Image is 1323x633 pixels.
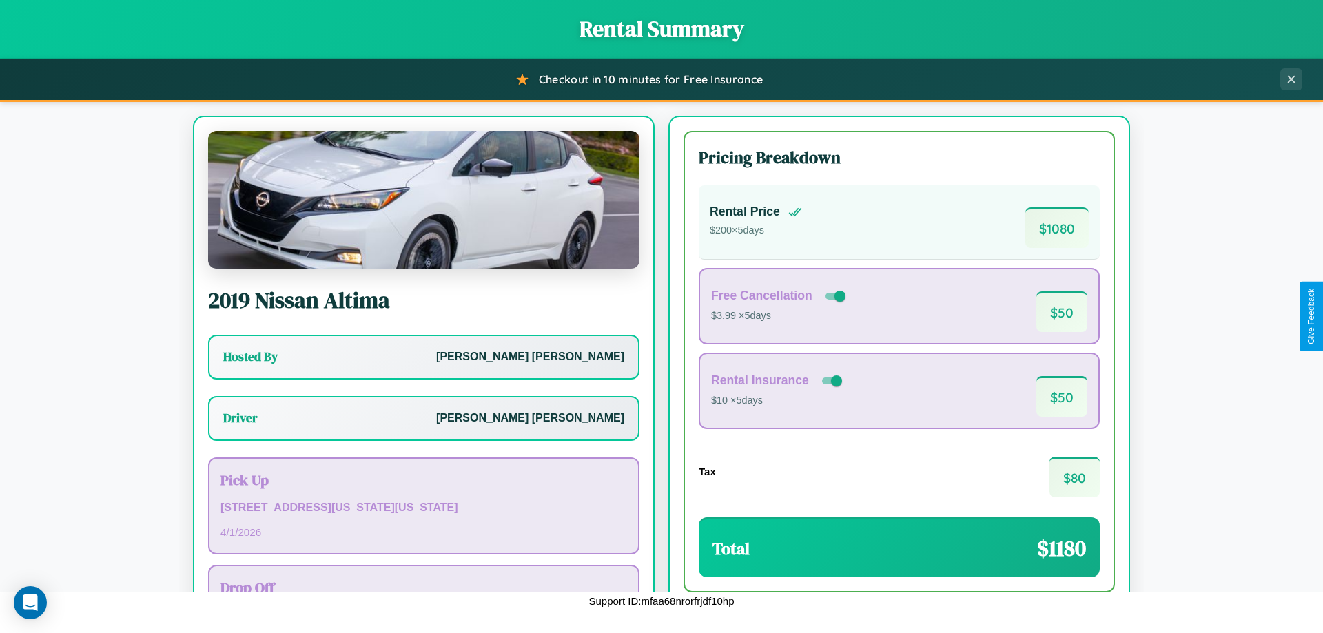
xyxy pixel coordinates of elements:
h3: Pick Up [220,470,627,490]
p: $3.99 × 5 days [711,307,848,325]
h2: 2019 Nissan Altima [208,285,639,315]
h3: Pricing Breakdown [699,146,1100,169]
h3: Driver [223,410,258,426]
p: 4 / 1 / 2026 [220,523,627,541]
span: $ 50 [1036,291,1087,332]
span: $ 50 [1036,376,1087,417]
p: Support ID: mfaa68nrorfrjdf10hp [589,592,735,610]
span: Checkout in 10 minutes for Free Insurance [539,72,763,86]
h4: Free Cancellation [711,289,812,303]
h3: Drop Off [220,577,627,597]
p: $ 200 × 5 days [710,222,802,240]
span: $ 1180 [1037,533,1086,563]
p: [PERSON_NAME] [PERSON_NAME] [436,347,624,367]
h3: Hosted By [223,349,278,365]
div: Give Feedback [1306,289,1316,344]
img: Nissan Altima [208,131,639,269]
h4: Rental Price [710,205,780,219]
span: $ 1080 [1025,207,1089,248]
h3: Total [712,537,750,560]
p: [STREET_ADDRESS][US_STATE][US_STATE] [220,498,627,518]
p: [PERSON_NAME] [PERSON_NAME] [436,408,624,428]
h1: Rental Summary [14,14,1309,44]
h4: Rental Insurance [711,373,809,388]
span: $ 80 [1049,457,1100,497]
h4: Tax [699,466,716,477]
p: $10 × 5 days [711,392,845,410]
div: Open Intercom Messenger [14,586,47,619]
